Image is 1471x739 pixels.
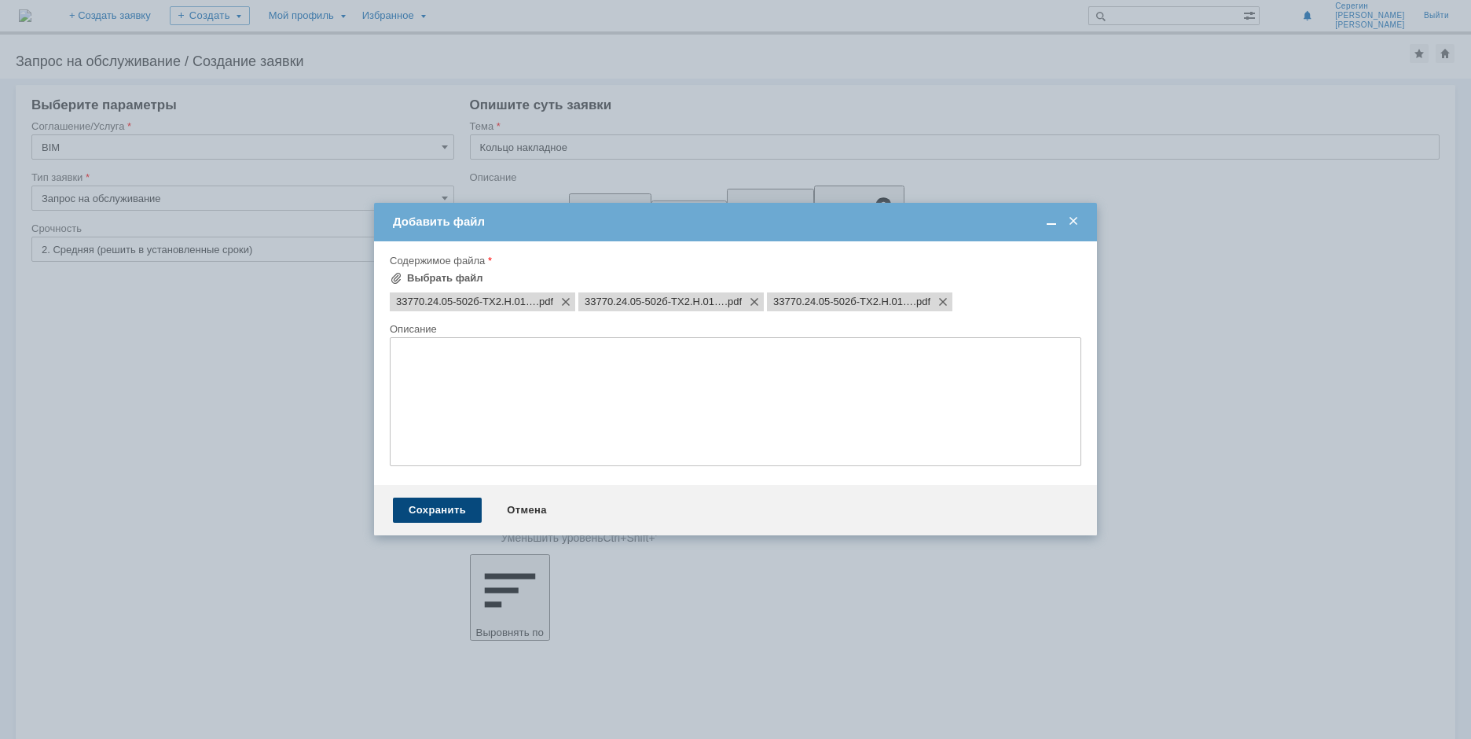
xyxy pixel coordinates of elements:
div: Содержимое файла [390,256,1078,266]
span: 33770.24.05-502б-ТХ2.Н.014_00.pdf [585,296,724,308]
div: Чертежи колец прилагаю [6,69,229,82]
span: 33770.24.05-502б-ТХ2.Н.014_00.pdf [724,296,742,308]
div: Для объекта 33770 УКЛ прошу внести кольца накладные. [6,6,229,31]
div: Описание [390,324,1078,334]
div: Описание см. таблица "Форма задания" (Опоры из фрагмента, дата [DATE], исполнитель [PERSON_NAME]) [6,31,229,69]
span: Закрыть [1066,215,1081,229]
div: Добавить файл [393,215,1081,229]
span: Свернуть (Ctrl + M) [1044,215,1059,229]
span: 33770.24.05-502б-ТХ2.Н.013_00.pdf [396,296,536,308]
span: 33770.24.05-502б-ТХ2.Н.015_00.pdf [773,296,913,308]
span: 33770.24.05-502б-ТХ2.Н.015_00.pdf [913,296,930,308]
span: 33770.24.05-502б-ТХ2.Н.013_00.pdf [536,296,553,308]
div: Выбрать файл [407,272,483,285]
